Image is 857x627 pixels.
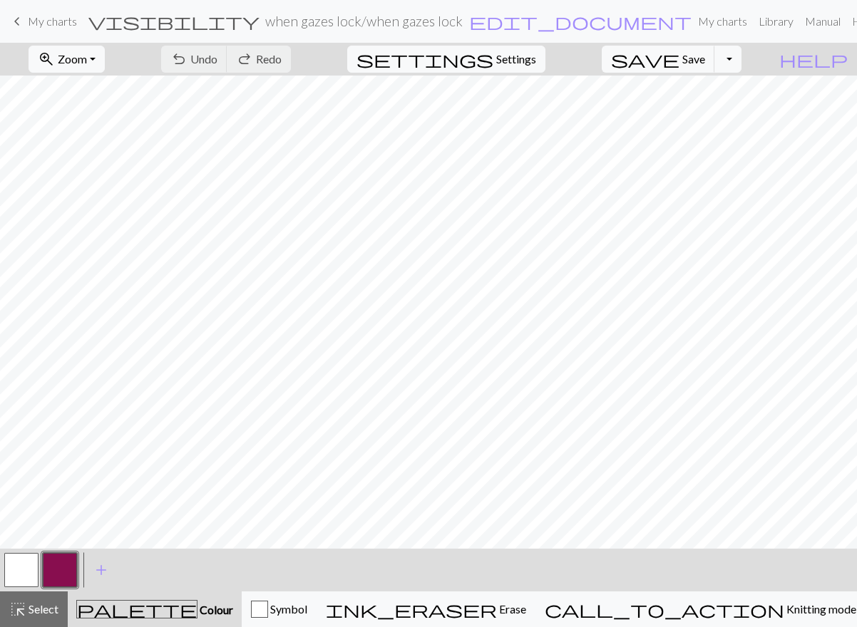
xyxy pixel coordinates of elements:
span: help [779,49,848,69]
a: Manual [799,7,846,36]
span: edit_document [469,11,692,31]
span: Select [26,602,58,616]
span: My charts [28,14,77,28]
a: My charts [9,9,77,33]
h2: when gazes lock / when gazes lock [265,13,463,29]
span: Knitting mode [784,602,856,616]
button: Colour [68,591,242,627]
span: Zoom [58,52,87,66]
span: keyboard_arrow_left [9,11,26,31]
a: My charts [692,7,753,36]
span: Symbol [268,602,307,616]
i: Settings [356,51,493,68]
span: Colour [197,603,233,616]
span: ink_eraser [326,599,497,619]
span: save [611,49,679,69]
span: Save [682,52,705,66]
span: add [93,560,110,580]
span: settings [356,49,493,69]
span: Erase [497,602,526,616]
button: Zoom [29,46,105,73]
button: Save [602,46,715,73]
button: Erase [317,591,535,627]
span: zoom_in [38,49,55,69]
button: Symbol [242,591,317,627]
button: SettingsSettings [347,46,545,73]
span: palette [77,599,197,619]
span: visibility [88,11,260,31]
span: call_to_action [545,599,784,619]
a: Library [753,7,799,36]
span: Settings [496,51,536,68]
span: highlight_alt [9,599,26,619]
